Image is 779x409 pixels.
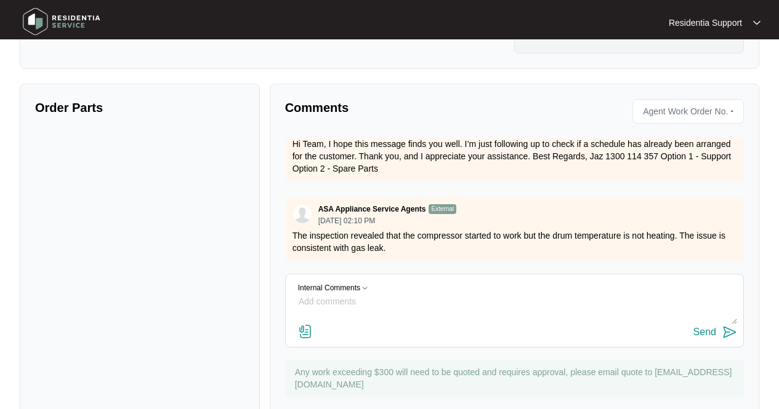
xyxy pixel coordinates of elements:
[360,284,369,292] img: Dropdown-Icon
[669,17,742,29] p: Residentia Support
[693,324,737,341] button: Send
[318,217,456,224] p: [DATE] 02:10 PM
[429,204,456,214] p: External
[638,102,728,121] span: Agent Work Order No.
[730,102,738,121] p: -
[298,284,360,292] p: Internal Comments
[722,325,737,340] img: send-icon.svg
[293,138,737,175] p: Hi Team, I hope this message finds you well. I’m just following up to check if a schedule has alr...
[18,3,105,40] img: residentia service logo
[285,99,506,116] p: Comments
[693,327,716,338] div: Send
[293,205,312,223] img: user.svg
[35,99,244,116] p: Order Parts
[298,324,313,339] img: file-attachment-doc.svg
[295,366,738,391] p: Any work exceeding $300 will need to be quoted and requires approval, please email quote to [EMAI...
[318,204,426,214] p: ASA Appliance Service Agents
[293,229,737,254] p: The inspection revealed that the compressor started to work but the drum temperature is not heati...
[753,20,761,26] img: dropdown arrow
